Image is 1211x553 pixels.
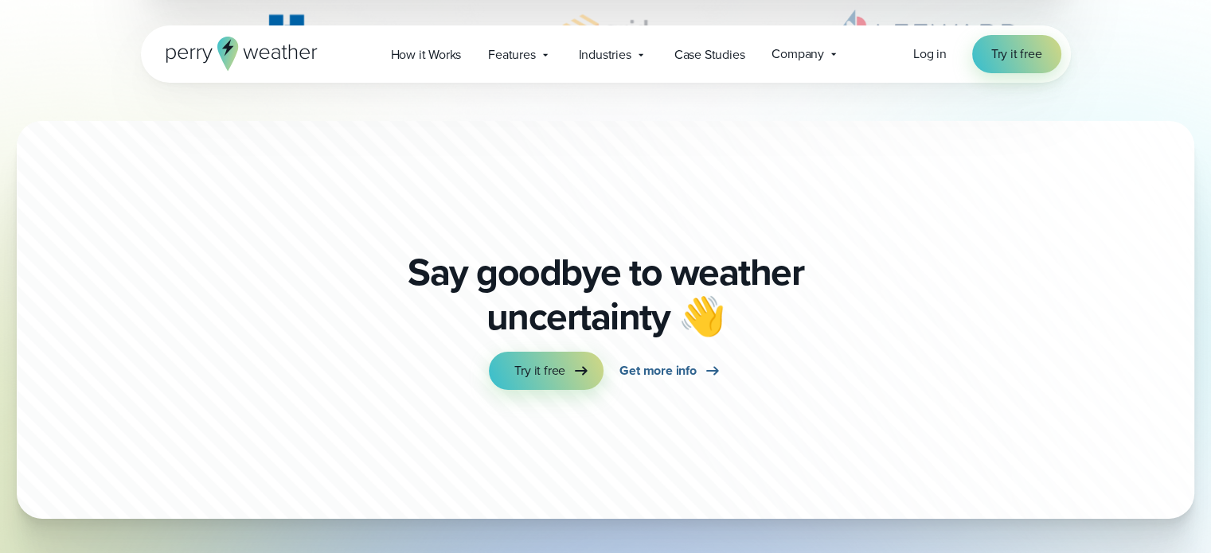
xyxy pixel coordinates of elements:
span: How it Works [391,45,462,64]
p: Say goodbye to weather uncertainty 👋 [402,250,810,339]
a: Try it free [972,35,1061,73]
span: Get more info [619,361,696,380]
img: Gridworks.svg [459,10,752,57]
a: How it Works [377,38,475,71]
span: Try it free [991,45,1042,64]
span: Log in [913,45,947,63]
a: Try it free [489,352,604,390]
a: Log in [913,45,947,64]
span: Try it free [514,361,565,380]
span: Features [488,45,535,64]
a: Case Studies [661,38,759,71]
img: Leeward Renewable Energy Logo [778,10,1071,57]
span: Industries [579,45,631,64]
span: Case Studies [674,45,745,64]
span: Company [772,45,824,64]
img: Holder.svg [141,10,434,57]
a: Get more info [619,352,721,390]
